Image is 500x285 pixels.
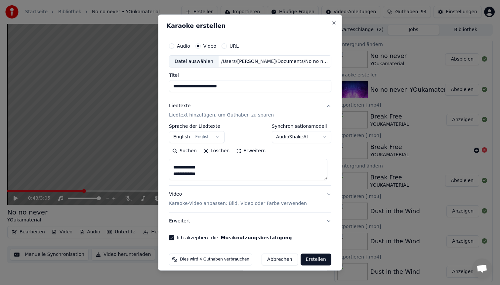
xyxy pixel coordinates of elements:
button: VideoKaraoke-Video anpassen: Bild, Video oder Farbe verwenden [169,186,331,212]
button: LiedtexteLiedtext hinzufügen, um Guthaben zu sparen [169,97,331,124]
button: Ich akzeptiere die [221,235,292,240]
button: Suchen [169,146,200,156]
label: Ich akzeptiere die [177,235,292,240]
div: Datei auswählen [169,55,219,67]
button: Abbrechen [262,254,298,265]
div: Video [169,191,307,207]
label: Audio [177,43,190,48]
button: Erstellen [300,254,331,265]
label: URL [229,43,239,48]
button: Löschen [200,146,232,156]
label: Titel [169,73,331,77]
div: /Users/[PERSON_NAME]/Documents/No no never_youkamaterial2.mp4 [218,58,331,65]
button: Erweitern [233,146,269,156]
label: Synchronisationsmodell [271,124,331,128]
div: LiedtexteLiedtext hinzufügen, um Guthaben zu sparen [169,124,331,185]
p: Karaoke-Video anpassen: Bild, Video oder Farbe verwenden [169,200,307,207]
button: Erweitert [169,213,331,230]
span: Dies wird 4 Guthaben verbrauchen [180,257,249,262]
label: Video [203,43,216,48]
div: Liedtexte [169,103,190,109]
h2: Karaoke erstellen [166,23,334,28]
p: Liedtext hinzufügen, um Guthaben zu sparen [169,112,274,119]
label: Sprache der Liedtexte [169,124,225,128]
